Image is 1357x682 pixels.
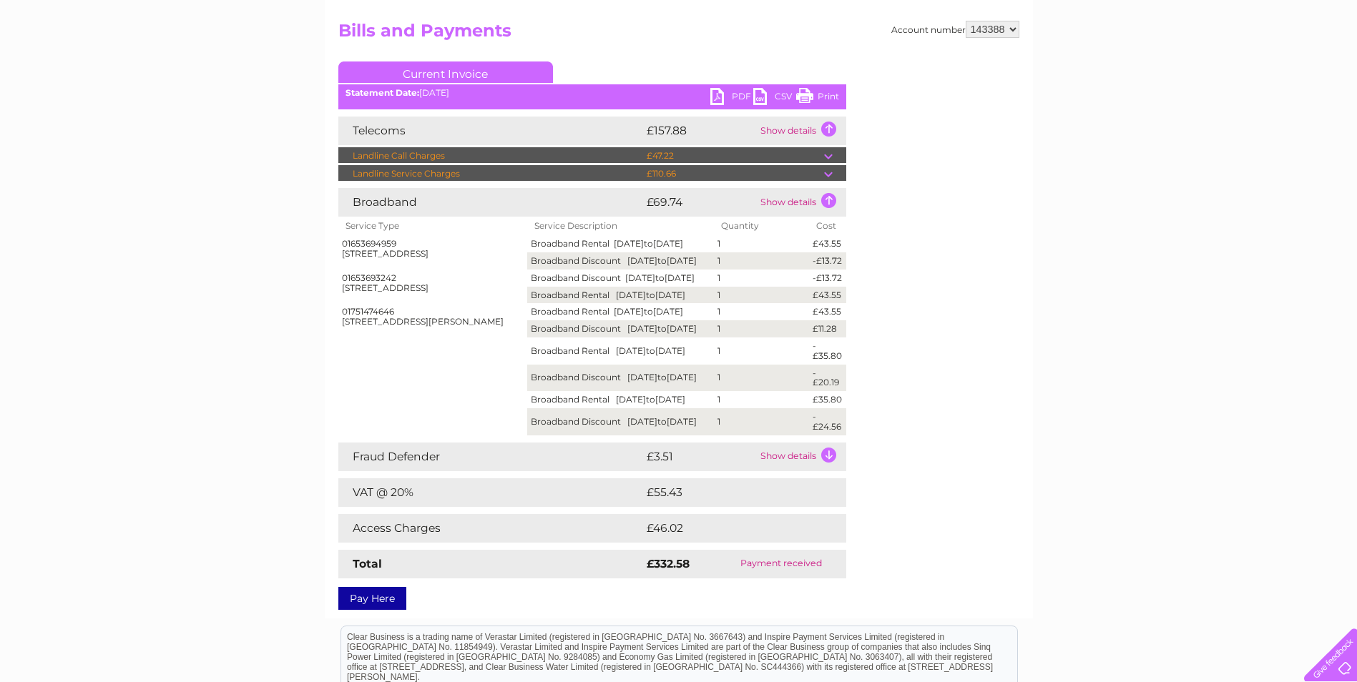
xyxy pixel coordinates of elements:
[338,514,643,543] td: Access Charges
[643,147,824,164] td: £47.22
[1087,7,1186,25] a: 0333 014 3131
[714,365,809,392] td: 1
[338,88,846,98] div: [DATE]
[714,287,809,304] td: 1
[341,8,1017,69] div: Clear Business is a trading name of Verastar Limited (registered in [GEOGRAPHIC_DATA] No. 3667643...
[809,320,846,337] td: £11.28
[527,270,714,287] td: Broadband Discount [DATE] [DATE]
[338,165,643,182] td: Landline Service Charges
[809,391,846,408] td: £35.80
[527,252,714,270] td: Broadband Discount [DATE] [DATE]
[716,550,846,578] td: Payment received
[47,37,120,81] img: logo.png
[809,217,846,235] th: Cost
[338,117,643,145] td: Telecoms
[338,443,643,471] td: Fraud Defender
[710,88,753,109] a: PDF
[527,391,714,408] td: Broadband Rental [DATE] [DATE]
[527,217,714,235] th: Service Description
[809,303,846,320] td: £43.55
[809,365,846,392] td: -£20.19
[338,478,643,507] td: VAT @ 20%
[655,272,665,283] span: to
[527,337,714,365] td: Broadband Rental [DATE] [DATE]
[714,320,809,337] td: 1
[1262,61,1297,71] a: Contact
[809,235,846,252] td: £43.55
[753,88,796,109] a: CSV
[714,252,809,270] td: 1
[757,117,846,145] td: Show details
[714,408,809,435] td: 1
[643,117,757,145] td: £157.88
[1310,61,1343,71] a: Log out
[1181,61,1224,71] a: Telecoms
[342,273,524,293] div: 01653693242 [STREET_ADDRESS]
[342,307,524,327] div: 01751474646 [STREET_ADDRESS][PERSON_NAME]
[342,239,524,259] div: 01653694959 [STREET_ADDRESS]
[346,87,419,98] b: Statement Date:
[796,88,839,109] a: Print
[657,416,667,427] span: to
[891,21,1019,38] div: Account number
[646,394,655,405] span: to
[657,323,667,334] span: to
[527,365,714,392] td: Broadband Discount [DATE] [DATE]
[527,320,714,337] td: Broadband Discount [DATE] [DATE]
[643,165,824,182] td: £110.66
[657,372,667,382] span: to
[338,21,1019,48] h2: Bills and Payments
[643,188,757,217] td: £69.74
[809,337,846,365] td: -£35.80
[338,587,406,610] a: Pay Here
[643,514,818,543] td: £46.02
[757,443,846,471] td: Show details
[338,147,643,164] td: Landline Call Charges
[643,443,757,471] td: £3.51
[338,217,527,235] th: Service Type
[809,408,846,435] td: -£24.56
[646,345,655,356] span: to
[714,217,809,235] th: Quantity
[1105,61,1132,71] a: Water
[527,303,714,320] td: Broadband Rental [DATE] [DATE]
[338,188,643,217] td: Broadband
[527,287,714,304] td: Broadband Rental [DATE] [DATE]
[714,303,809,320] td: 1
[644,238,653,249] span: to
[714,235,809,252] td: 1
[644,306,653,317] span: to
[714,270,809,287] td: 1
[353,557,382,570] strong: Total
[809,287,846,304] td: £43.55
[646,290,655,300] span: to
[643,478,817,507] td: £55.43
[1233,61,1253,71] a: Blog
[1141,61,1172,71] a: Energy
[527,408,714,435] td: Broadband Discount [DATE] [DATE]
[714,337,809,365] td: 1
[338,61,553,83] a: Current Invoice
[757,188,846,217] td: Show details
[809,270,846,287] td: -£13.72
[809,252,846,270] td: -£13.72
[647,557,690,570] strong: £332.58
[657,255,667,266] span: to
[714,391,809,408] td: 1
[527,235,714,252] td: Broadband Rental [DATE] [DATE]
